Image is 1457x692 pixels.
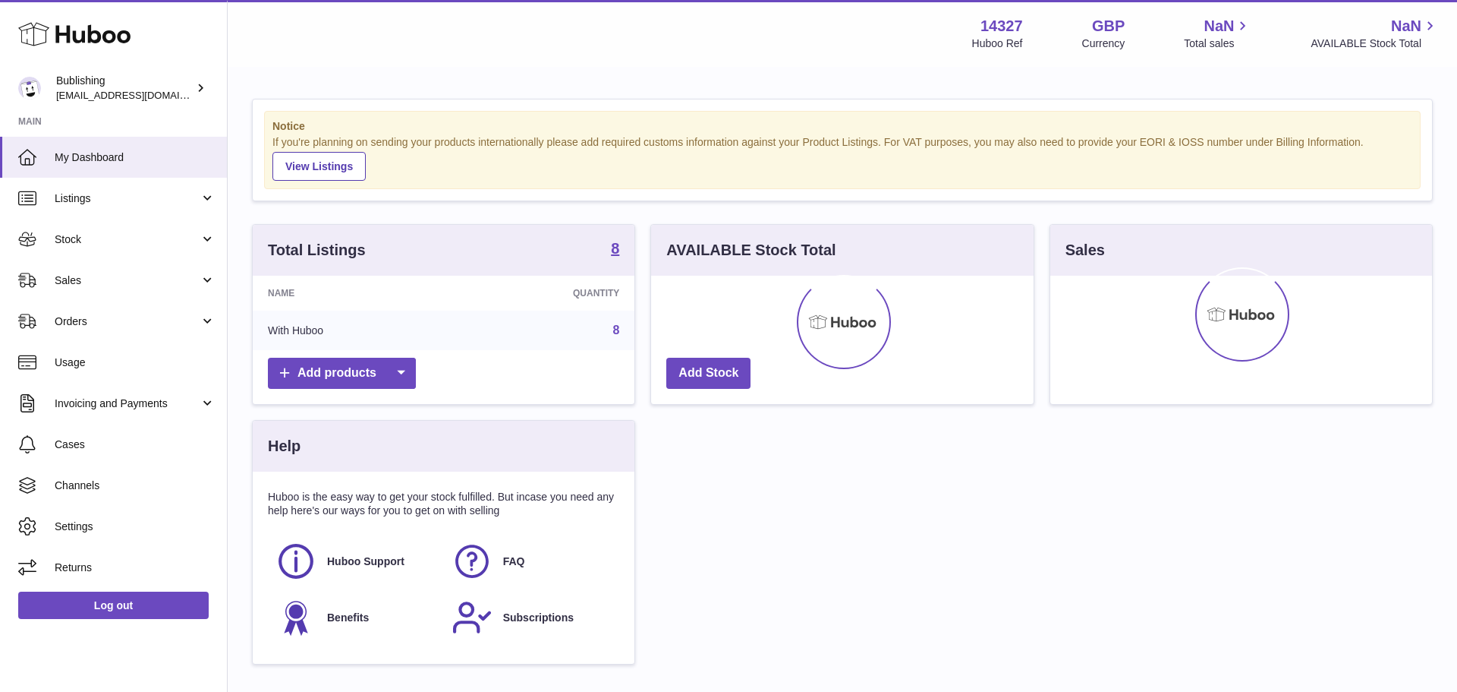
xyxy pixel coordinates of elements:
h3: Help [268,436,301,457]
span: Cases [55,438,216,452]
span: My Dashboard [55,150,216,165]
span: Total sales [1184,36,1251,51]
span: Settings [55,520,216,534]
h3: AVAILABLE Stock Total [666,240,835,261]
span: Orders [55,314,200,329]
div: Currency [1082,36,1125,51]
strong: GBP [1092,16,1125,36]
h3: Total Listings [268,240,366,261]
span: Huboo Support [327,555,404,569]
th: Name [253,276,455,311]
strong: 8 [611,241,619,256]
div: If you're planning on sending your products internationally please add required customs informati... [272,135,1412,181]
th: Quantity [455,276,635,311]
a: NaN Total sales [1184,16,1251,51]
td: With Huboo [253,311,455,350]
strong: Notice [272,119,1412,134]
div: Huboo Ref [972,36,1023,51]
a: Add Stock [666,358,751,389]
span: [EMAIL_ADDRESS][DOMAIN_NAME] [56,89,223,101]
strong: 14327 [980,16,1023,36]
span: Returns [55,561,216,575]
span: Channels [55,479,216,493]
div: Bublishing [56,74,193,103]
a: Huboo Support [275,541,436,582]
span: Invoicing and Payments [55,397,200,411]
span: Listings [55,191,200,206]
a: NaN AVAILABLE Stock Total [1311,16,1439,51]
a: View Listings [272,152,366,181]
h3: Sales [1065,240,1105,261]
span: NaN [1391,16,1421,36]
span: Stock [55,232,200,247]
a: 8 [611,241,619,259]
a: FAQ [452,541,612,582]
span: Sales [55,273,200,288]
span: FAQ [503,555,525,569]
a: Subscriptions [452,597,612,638]
a: Log out [18,592,209,619]
span: Benefits [327,611,369,625]
span: NaN [1204,16,1234,36]
span: AVAILABLE Stock Total [1311,36,1439,51]
img: internalAdmin-14327@internal.huboo.com [18,77,41,100]
a: Benefits [275,597,436,638]
span: Subscriptions [503,611,574,625]
a: 8 [612,324,619,337]
a: Add products [268,358,416,389]
p: Huboo is the easy way to get your stock fulfilled. But incase you need any help here's our ways f... [268,490,619,519]
span: Usage [55,355,216,370]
